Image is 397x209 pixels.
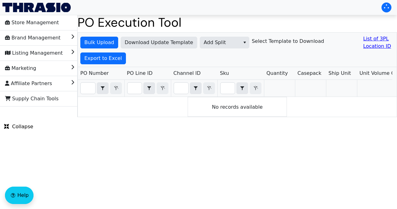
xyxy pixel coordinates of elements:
span: Store Management [5,18,59,28]
input: Filter [81,83,95,94]
button: select [144,83,155,94]
span: Casepack [297,70,321,77]
button: Bulk Upload [80,37,118,48]
span: Affiliate Partners [5,79,52,89]
th: Filter [124,80,171,97]
span: Choose Operator [236,82,248,94]
span: Choose Operator [143,82,155,94]
span: Ship Unit [328,70,351,77]
th: Filter [78,80,124,97]
th: Filter [171,80,217,97]
span: Bulk Upload [84,39,114,46]
span: Sku [220,70,229,77]
input: Filter [221,83,235,94]
img: Thrasio Logo [2,3,71,12]
button: Download Update Template [121,37,197,48]
span: PO Number [80,70,109,77]
button: select [240,37,249,48]
span: Supply Chain Tools [5,94,59,104]
h1: PO Execution Tool [78,15,397,30]
span: Export to Excel [84,55,122,62]
div: No records available [188,97,287,117]
span: Download Update Template [125,39,193,46]
button: Help floatingactionbutton [5,187,33,204]
span: Help [17,192,29,199]
button: select [237,83,248,94]
span: Channel ID [173,70,201,77]
span: Quantity [266,70,288,77]
span: Choose Operator [190,82,202,94]
span: PO Line ID [127,70,153,77]
h6: Select Template to Download [252,38,324,44]
input: Filter [127,83,142,94]
span: Collapse [4,123,33,130]
button: select [190,83,201,94]
span: Add Split [204,39,236,46]
button: select [97,83,108,94]
span: Marketing [5,63,36,73]
a: List of 3PL Location ID [363,35,394,50]
span: Brand Management [5,33,60,43]
span: Listing Management [5,48,63,58]
th: Filter [217,80,264,97]
span: Choose Operator [97,82,109,94]
button: Export to Excel [80,52,126,64]
input: Filter [174,83,188,94]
